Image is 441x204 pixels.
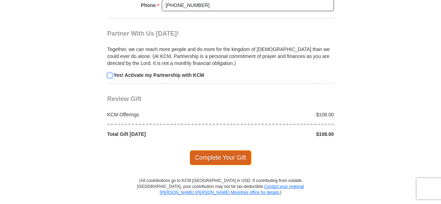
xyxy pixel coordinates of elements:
[221,131,338,138] div: $108.00
[190,150,251,165] span: Complete Your Gift
[141,0,156,10] strong: Phone
[104,131,221,138] div: Total Gift [DATE]
[160,184,304,195] a: Contact your regional [PERSON_NAME] [PERSON_NAME] Ministries office for details.
[107,46,334,67] p: Together, we can reach more people and do more for the kingdom of [DEMOGRAPHIC_DATA] than we coul...
[107,30,179,37] span: Partner With Us [DATE]!
[107,95,142,102] span: Review Gift
[221,111,338,118] div: $108.00
[113,72,204,78] strong: Yes! Activate my Partnership with KCM
[104,111,221,118] div: KCM Offerings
